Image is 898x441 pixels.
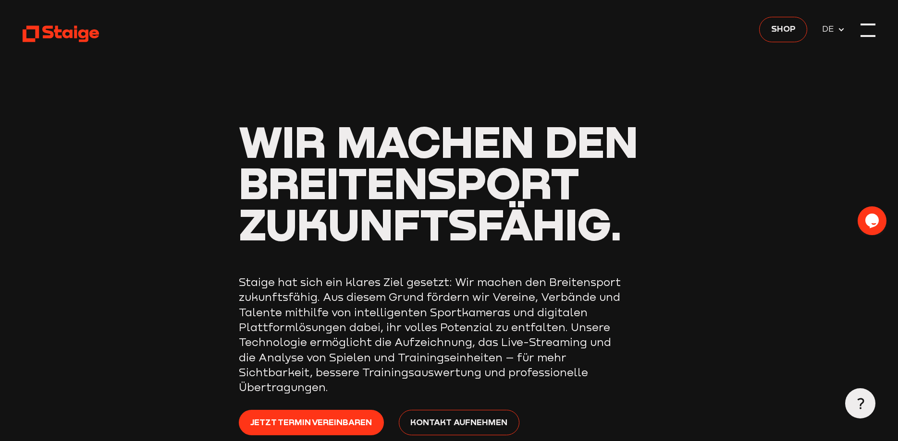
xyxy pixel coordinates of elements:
[822,23,837,36] span: DE
[250,416,372,429] span: Jetzt Termin vereinbaren
[410,416,507,429] span: Kontakt aufnehmen
[239,274,623,395] p: Staige hat sich ein klares Ziel gesetzt: Wir machen den Breitensport zukunftsfähig. Aus diesem Gr...
[771,22,796,35] span: Shop
[759,17,807,42] a: Shop
[858,206,888,235] iframe: chat widget
[239,115,638,250] span: Wir machen den Breitensport zukunftsfähig.
[399,410,519,435] a: Kontakt aufnehmen
[239,410,384,435] a: Jetzt Termin vereinbaren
